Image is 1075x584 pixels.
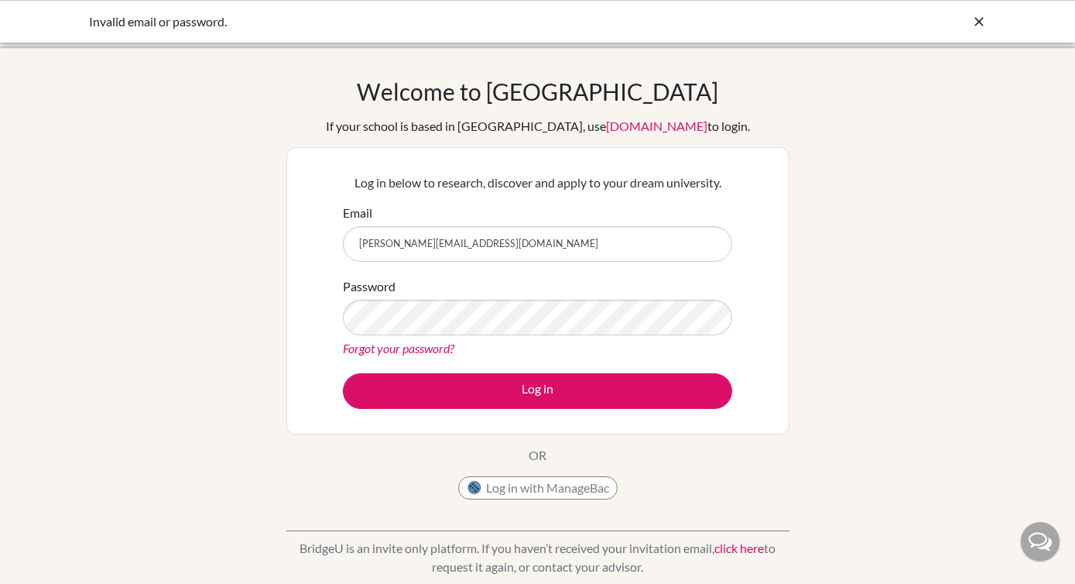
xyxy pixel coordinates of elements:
[343,277,395,296] label: Password
[343,373,732,409] button: Log in
[357,77,718,105] h1: Welcome to [GEOGRAPHIC_DATA]
[529,446,546,465] p: OR
[606,119,707,133] a: [DOMAIN_NAME]
[343,341,454,356] a: Forgot your password?
[286,539,789,576] p: BridgeU is an invite only platform. If you haven’t received your invitation email, to request it ...
[326,117,750,136] div: If your school is based in [GEOGRAPHIC_DATA], use to login.
[343,173,732,192] p: Log in below to research, discover and apply to your dream university.
[714,541,764,555] a: click here
[36,11,67,25] span: Help
[89,12,755,31] div: Invalid email or password.
[343,204,372,222] label: Email
[458,476,618,500] button: Log in with ManageBac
